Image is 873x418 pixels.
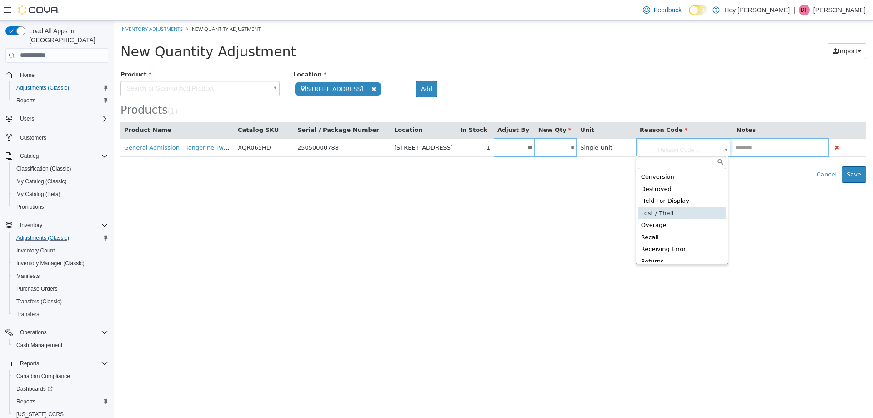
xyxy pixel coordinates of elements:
span: Transfers [13,309,108,320]
span: Inventory Count [16,247,55,254]
span: My Catalog (Classic) [13,176,108,187]
button: Inventory Count [9,244,112,257]
button: Catalog [16,151,42,161]
div: Recall [524,211,612,223]
span: Customers [16,131,108,143]
button: Reports [9,395,112,408]
a: Feedback [639,1,685,19]
button: Transfers [9,308,112,321]
button: Classification (Classic) [9,162,112,175]
button: My Catalog (Beta) [9,188,112,201]
div: Overage [524,198,612,211]
input: Dark Mode [689,5,708,15]
span: Canadian Compliance [13,371,108,382]
button: Users [2,112,112,125]
a: My Catalog (Classic) [13,176,70,187]
span: Home [16,69,108,81]
button: Reports [16,358,43,369]
span: Users [16,113,108,124]
span: Load All Apps in [GEOGRAPHIC_DATA] [25,26,108,45]
button: Transfers (Classic) [9,295,112,308]
button: Inventory [2,219,112,232]
span: Transfers [16,311,39,318]
button: Inventory Manager (Classic) [9,257,112,270]
button: Manifests [9,270,112,282]
p: Hey [PERSON_NAME] [724,5,790,15]
span: Cash Management [16,342,62,349]
button: Adjustments (Classic) [9,81,112,94]
button: Operations [2,326,112,339]
a: Cash Management [13,340,66,351]
a: Inventory Count [13,245,59,256]
a: Customers [16,132,50,143]
p: | [793,5,795,15]
a: Inventory Manager (Classic) [13,258,88,269]
div: Conversion [524,150,612,162]
a: My Catalog (Beta) [13,189,64,200]
div: Held For Display [524,174,612,186]
span: Adjustments (Classic) [13,82,108,93]
a: Classification (Classic) [13,163,75,174]
span: Users [20,115,34,122]
button: Canadian Compliance [9,370,112,383]
a: Reports [13,95,39,106]
button: Catalog [2,150,112,162]
span: Cash Management [13,340,108,351]
a: Dashboards [13,383,56,394]
span: [US_STATE] CCRS [16,411,64,418]
div: Destroyed [524,162,612,175]
span: Operations [16,327,108,338]
span: Operations [20,329,47,336]
button: Customers [2,131,112,144]
span: Dashboards [13,383,108,394]
button: Inventory [16,220,46,231]
span: Purchase Orders [16,285,58,292]
a: Canadian Compliance [13,371,74,382]
span: Catalog [16,151,108,161]
div: Dawna Fuller [799,5,810,15]
span: Transfers (Classic) [16,298,62,305]
span: Adjustments (Classic) [16,84,69,91]
button: Home [2,68,112,81]
span: Manifests [13,271,108,282]
span: Promotions [16,203,44,211]
button: Cash Management [9,339,112,352]
span: Classification (Classic) [16,165,71,172]
a: Reports [13,396,39,407]
span: Reports [13,396,108,407]
span: Transfers (Classic) [13,296,108,307]
span: Reports [13,95,108,106]
button: Promotions [9,201,112,213]
span: Adjustments (Classic) [16,234,69,242]
span: Reports [20,360,39,367]
span: Inventory Count [13,245,108,256]
span: Reports [16,398,35,405]
img: Cova [18,5,59,15]
span: Feedback [654,5,682,15]
div: Returns [524,235,612,247]
a: Manifests [13,271,43,282]
span: Customers [20,134,46,141]
span: My Catalog (Classic) [16,178,67,185]
span: Inventory [20,222,42,229]
span: Purchase Orders [13,283,108,294]
p: [PERSON_NAME] [813,5,866,15]
button: Reports [9,94,112,107]
a: Promotions [13,201,48,212]
button: Users [16,113,38,124]
span: Canadian Compliance [16,373,70,380]
div: Lost / Theft [524,186,612,199]
a: Purchase Orders [13,283,61,294]
span: Manifests [16,272,40,280]
span: Classification (Classic) [13,163,108,174]
span: My Catalog (Beta) [16,191,60,198]
a: Home [16,70,38,81]
a: Dashboards [9,383,112,395]
button: My Catalog (Classic) [9,175,112,188]
span: DF [801,5,808,15]
button: Operations [16,327,50,338]
span: Catalog [20,152,39,160]
button: Purchase Orders [9,282,112,295]
span: Inventory Manager (Classic) [16,260,85,267]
